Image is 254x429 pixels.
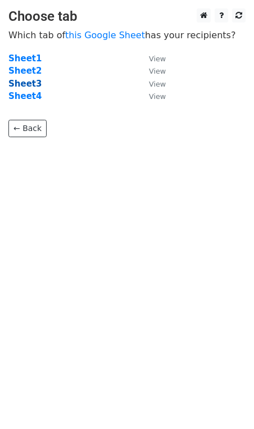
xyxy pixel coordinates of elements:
[8,53,42,64] a: Sheet1
[65,30,145,40] a: this Google Sheet
[8,91,42,101] a: Sheet4
[8,8,246,25] h3: Choose tab
[149,55,166,63] small: View
[138,79,166,89] a: View
[198,375,254,429] iframe: Chat Widget
[149,92,166,101] small: View
[149,67,166,75] small: View
[8,66,42,76] a: Sheet2
[138,91,166,101] a: View
[138,66,166,76] a: View
[138,53,166,64] a: View
[149,80,166,88] small: View
[8,79,42,89] a: Sheet3
[8,29,246,41] p: Which tab of has your recipients?
[8,120,47,137] a: ← Back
